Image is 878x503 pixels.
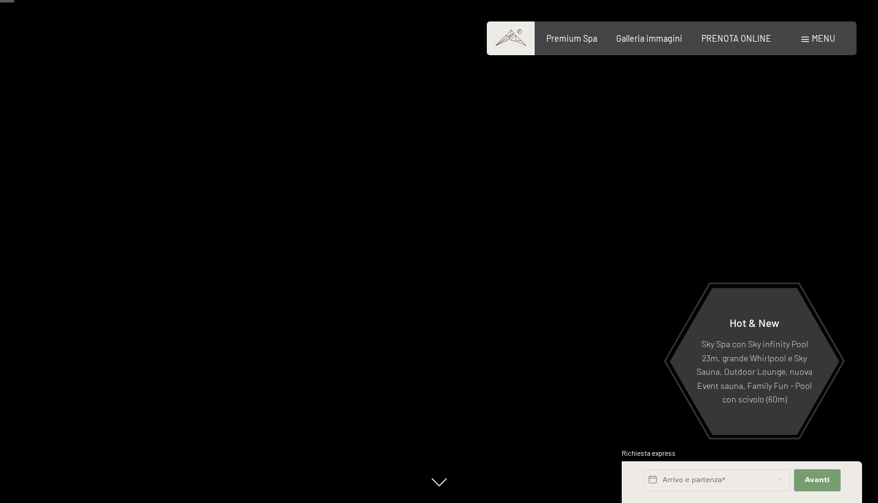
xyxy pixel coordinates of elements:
[794,469,841,491] button: Avanti
[669,287,840,436] a: Hot & New Sky Spa con Sky infinity Pool 23m, grande Whirlpool e Sky Sauna, Outdoor Lounge, nuova ...
[812,33,835,44] span: Menu
[622,449,676,457] span: Richiesta express
[730,316,779,329] span: Hot & New
[616,33,682,44] a: Galleria immagini
[546,33,597,44] a: Premium Spa
[696,337,813,407] p: Sky Spa con Sky infinity Pool 23m, grande Whirlpool e Sky Sauna, Outdoor Lounge, nuova Event saun...
[805,475,830,485] span: Avanti
[701,33,771,44] a: PRENOTA ONLINE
